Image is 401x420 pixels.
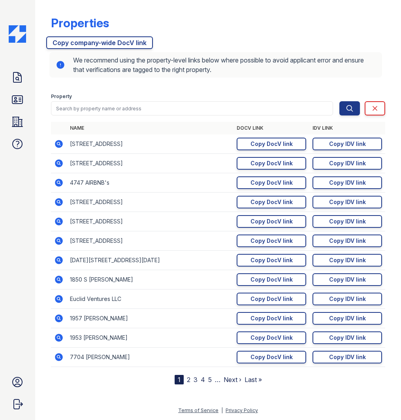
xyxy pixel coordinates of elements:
div: Copy IDV link [329,256,366,264]
div: Copy DocV link [250,334,293,342]
a: Copy IDV link [313,215,382,228]
a: Next › [224,376,241,384]
a: Copy IDV link [313,351,382,363]
div: Copy DocV link [250,179,293,187]
div: Copy IDV link [329,353,366,361]
div: Copy DocV link [250,353,293,361]
td: [STREET_ADDRESS] [67,231,233,251]
span: … [215,375,220,384]
td: [STREET_ADDRESS] [67,193,233,212]
a: Last » [245,376,262,384]
td: [DATE][STREET_ADDRESS][DATE] [67,251,233,270]
label: Property [51,93,72,100]
a: Copy DocV link [237,157,306,170]
div: 1 [175,375,184,384]
a: 2 [187,376,190,384]
div: Copy IDV link [329,314,366,322]
td: [STREET_ADDRESS] [67,154,233,173]
a: Copy DocV link [237,254,306,267]
th: Name [67,122,233,134]
a: Copy DocV link [237,293,306,305]
td: [STREET_ADDRESS] [67,134,233,154]
a: Copy DocV link [237,138,306,150]
td: 4747 AIRBNB's [67,173,233,193]
a: 4 [201,376,205,384]
input: Search by property name or address [51,101,333,115]
a: Copy IDV link [313,293,382,305]
td: 7704 [PERSON_NAME] [67,348,233,367]
div: Copy DocV link [250,237,293,245]
a: Terms of Service [178,407,218,413]
a: Copy DocV link [237,351,306,363]
a: Copy DocV link [237,196,306,208]
div: Copy DocV link [250,256,293,264]
div: Copy IDV link [329,295,366,303]
div: Copy DocV link [250,276,293,284]
div: Copy DocV link [250,198,293,206]
a: Copy DocV link [237,273,306,286]
th: DocV Link [233,122,309,134]
a: Copy IDV link [313,331,382,344]
div: Copy DocV link [250,295,293,303]
div: Properties [51,16,109,30]
a: Copy DocV link [237,215,306,228]
a: Copy DocV link [237,176,306,189]
a: Copy company-wide DocV link [46,36,153,49]
div: We recommend using the property-level links below where possible to avoid applicant error and ens... [49,52,382,78]
div: | [221,407,223,413]
td: 1953 [PERSON_NAME] [67,328,233,348]
td: Euclid Ventures LLC [67,289,233,309]
a: Copy IDV link [313,273,382,286]
div: Copy IDV link [329,140,366,148]
div: Copy IDV link [329,237,366,245]
div: Copy IDV link [329,198,366,206]
a: Copy IDV link [313,176,382,189]
a: 3 [194,376,198,384]
a: Copy IDV link [313,138,382,150]
a: Copy IDV link [313,254,382,267]
a: Copy DocV link [237,235,306,247]
div: Copy IDV link [329,159,366,167]
div: Copy DocV link [250,314,293,322]
div: Copy IDV link [329,179,366,187]
div: Copy DocV link [250,218,293,225]
div: Copy DocV link [250,159,293,167]
th: IDV Link [309,122,385,134]
div: Copy DocV link [250,140,293,148]
a: Copy IDV link [313,235,382,247]
td: 1850 S [PERSON_NAME] [67,270,233,289]
td: [STREET_ADDRESS] [67,212,233,231]
a: Copy IDV link [313,312,382,325]
a: Copy DocV link [237,331,306,344]
a: Copy IDV link [313,157,382,170]
td: 1957 [PERSON_NAME] [67,309,233,328]
a: Privacy Policy [226,407,258,413]
a: 5 [208,376,212,384]
div: Copy IDV link [329,218,366,225]
div: Copy IDV link [329,334,366,342]
img: CE_Icon_Blue-c292c112584629df590d857e76928e9f676e5b41ef8f769ba2f05ee15b207248.png [9,25,26,43]
a: Copy IDV link [313,196,382,208]
a: Copy DocV link [237,312,306,325]
div: Copy IDV link [329,276,366,284]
